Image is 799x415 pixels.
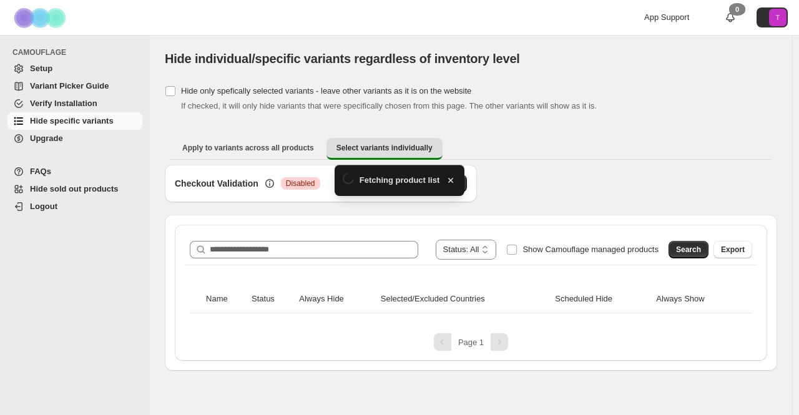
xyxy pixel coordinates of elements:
[182,143,314,153] span: Apply to variants across all products
[551,285,652,313] th: Scheduled Hide
[30,99,97,108] span: Verify Installation
[7,95,142,112] a: Verify Installation
[165,165,777,371] div: Select variants individually
[729,3,745,16] div: 0
[458,338,484,347] span: Page 1
[30,202,57,211] span: Logout
[7,77,142,95] a: Variant Picker Guide
[10,1,72,35] img: Camouflage
[30,167,51,176] span: FAQs
[30,64,52,73] span: Setup
[30,134,63,143] span: Upgrade
[295,285,376,313] th: Always Hide
[286,178,315,188] span: Disabled
[769,9,787,26] span: Avatar with initials T
[185,333,757,351] nav: Pagination
[336,143,433,153] span: Select variants individually
[669,241,708,258] button: Search
[713,241,752,258] button: Export
[360,174,440,187] span: Fetching product list
[181,101,597,110] span: If checked, it will only hide variants that were specifically chosen from this page. The other va...
[7,163,142,180] a: FAQs
[652,285,739,313] th: Always Show
[776,14,780,21] text: T
[175,177,258,190] h3: Checkout Validation
[248,285,295,313] th: Status
[7,198,142,215] a: Logout
[522,245,659,254] span: Show Camouflage managed products
[724,11,737,24] a: 0
[172,138,324,158] button: Apply to variants across all products
[7,180,142,198] a: Hide sold out products
[7,60,142,77] a: Setup
[7,112,142,130] a: Hide specific variants
[7,130,142,147] a: Upgrade
[326,138,443,160] button: Select variants individually
[30,116,114,125] span: Hide specific variants
[12,47,144,57] span: CAMOUFLAGE
[377,285,551,313] th: Selected/Excluded Countries
[644,12,689,22] span: App Support
[30,184,119,193] span: Hide sold out products
[30,81,109,90] span: Variant Picker Guide
[202,285,248,313] th: Name
[181,86,471,95] span: Hide only spefically selected variants - leave other variants as it is on the website
[676,245,701,255] span: Search
[165,52,520,66] span: Hide individual/specific variants regardless of inventory level
[757,7,788,27] button: Avatar with initials T
[721,245,745,255] span: Export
